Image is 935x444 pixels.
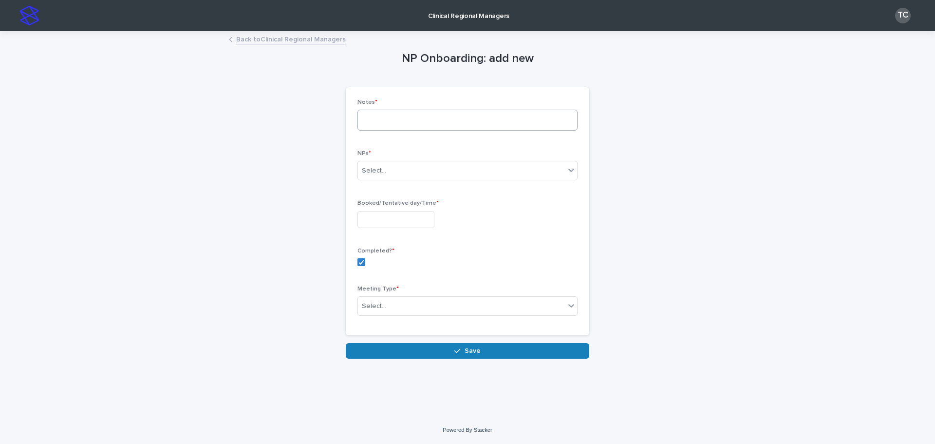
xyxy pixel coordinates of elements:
div: Select... [362,301,386,311]
h1: NP Onboarding: add new [346,52,589,66]
img: stacker-logo-s-only.png [19,6,39,25]
span: Notes [357,99,377,105]
div: Select... [362,166,386,176]
span: NPs [357,151,371,156]
span: Completed? [357,248,394,254]
a: Powered By Stacker [443,427,492,433]
span: Save [465,347,481,354]
span: Booked/Tentative day/Time [357,200,439,206]
button: Save [346,343,589,359]
a: Back toClinical Regional Managers [236,33,346,44]
span: Meeting Type [357,286,399,292]
div: TC [895,8,911,23]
